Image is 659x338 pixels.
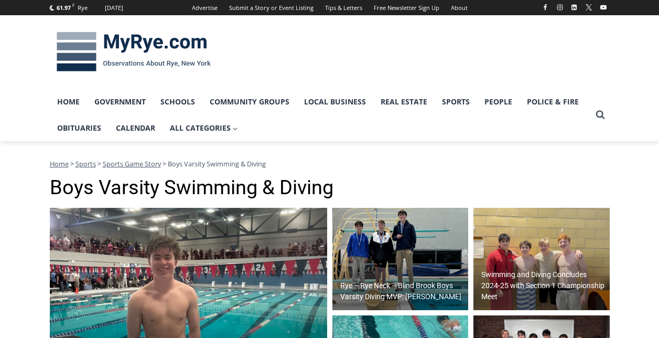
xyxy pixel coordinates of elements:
[477,89,520,115] a: People
[50,89,591,142] nav: Primary Navigation
[109,115,163,141] a: Calendar
[597,1,610,14] a: YouTube
[473,208,610,311] a: Swimming and Diving Concludes 2024-25 with Section 1 Championship Meet
[75,159,96,168] a: Sports
[163,115,245,141] a: All Categories
[473,208,610,311] img: (PHOTO: Rye Swimming and Diving's top relay team from the 2024-25 season. L to R: George Papaioan...
[332,208,469,311] img: (PHOTO: Rye – Rye Neck – Blind Brook Varsity Diving 2024-25 MVP: sophomore Finn Hansen. Contributed)
[332,208,469,311] a: Rye – Rye Neck – Blind Brook Boys Varsity Diving MVP: [PERSON_NAME]
[57,4,71,12] span: 61.97
[202,89,297,115] a: Community Groups
[103,159,161,168] a: Sports Game Story
[435,89,477,115] a: Sports
[50,159,69,168] a: Home
[297,89,373,115] a: Local Business
[539,1,552,14] a: Facebook
[50,176,610,200] h1: Boys Varsity Swimming & Diving
[50,115,109,141] a: Obituaries
[591,105,610,124] button: View Search Form
[50,89,87,115] a: Home
[98,159,101,168] span: >
[70,159,74,168] span: >
[72,2,74,8] span: F
[153,89,202,115] a: Schools
[582,1,595,14] a: X
[170,122,238,134] span: All Categories
[340,280,466,302] h2: Rye – Rye Neck – Blind Brook Boys Varsity Diving MVP: [PERSON_NAME]
[105,3,123,13] div: [DATE]
[568,1,580,14] a: Linkedin
[520,89,586,115] a: Police & Fire
[373,89,435,115] a: Real Estate
[481,269,607,302] h2: Swimming and Diving Concludes 2024-25 with Section 1 Championship Meet
[50,159,610,169] nav: Breadcrumbs
[163,159,166,168] span: >
[50,25,218,79] img: MyRye.com
[78,3,88,13] div: Rye
[554,1,566,14] a: Instagram
[87,89,153,115] a: Government
[168,159,266,168] span: Boys Varsity Swimming & Diving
